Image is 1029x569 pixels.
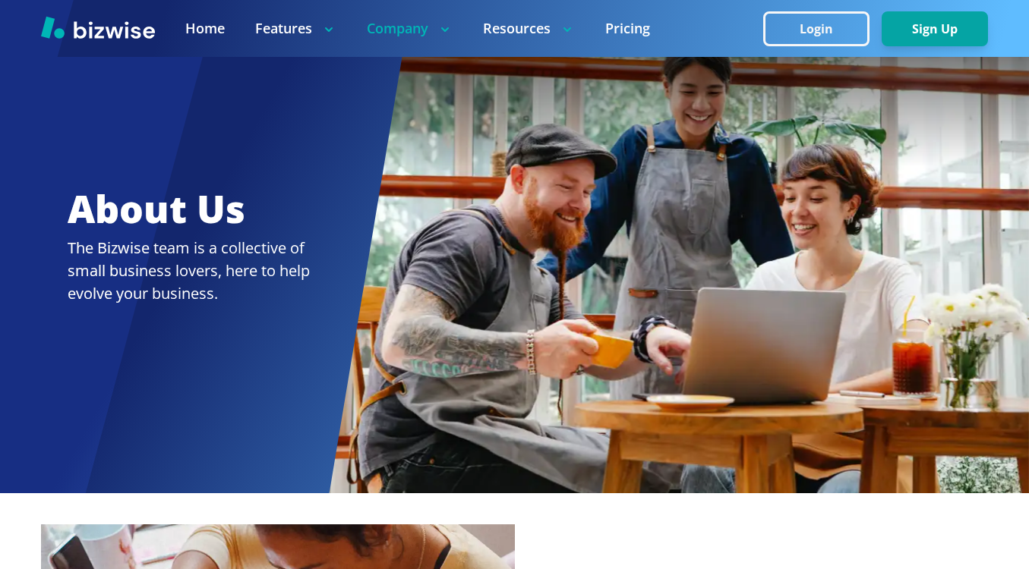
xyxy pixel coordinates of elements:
img: Bizwise Logo [41,16,155,39]
button: Sign Up [882,11,988,46]
a: Home [185,19,225,38]
p: Resources [483,19,575,38]
a: Sign Up [882,22,988,36]
button: Login [763,11,870,46]
a: Login [763,22,882,36]
p: Company [367,19,453,38]
p: Features [255,19,336,38]
a: Pricing [605,19,650,38]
